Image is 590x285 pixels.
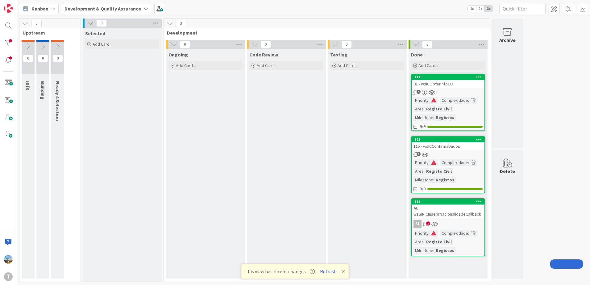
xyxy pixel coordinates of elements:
[434,176,456,183] div: Registos
[176,20,186,27] span: 3
[414,137,484,142] div: 123
[168,52,188,58] span: Ongoing
[468,159,469,166] span: :
[424,238,425,245] span: :
[413,114,433,121] div: Milestone
[499,3,546,14] input: Quick Filter...
[413,159,429,166] div: Priority
[440,97,468,104] div: Complexidade
[413,220,422,228] div: SL
[414,75,484,79] div: 114
[31,5,48,12] span: Kanban
[500,167,515,175] div: Delete
[425,105,453,112] div: Registo Civil
[420,186,426,192] span: 9/9
[412,142,484,150] div: 115 - wsICConfirmaDados
[411,198,485,256] a: 11598 - wsSIRICInserirNacionalidadeCallbackSLPriority:Complexidade:Area:Registo CivilMilestone:Re...
[413,168,424,175] div: Area
[468,97,469,104] span: :
[23,30,73,36] span: Upstream
[85,30,105,36] span: Selected
[484,6,493,12] span: 3x
[412,74,484,80] div: 114
[468,230,469,237] span: :
[257,63,276,68] span: Add Card...
[433,247,434,254] span: :
[418,63,438,68] span: Add Card...
[167,30,482,36] span: Development
[412,199,484,204] div: 115
[425,238,453,245] div: Registo Civil
[412,80,484,88] div: 91 - wsICObterInfoCO
[440,159,468,166] div: Complexidade
[417,90,421,94] span: 4
[468,6,476,12] span: 1x
[260,41,271,48] span: 0
[96,19,107,27] span: 0
[93,41,112,47] span: Add Card...
[434,114,456,121] div: Registos
[245,268,315,275] span: This view has recent changes.
[411,74,485,131] a: 11491 - wsICObterInfoCOPriority:Complexidade:Area:Registo CivilMilestone:Registos9/9
[4,255,13,264] img: DG
[424,105,425,112] span: :
[318,267,339,275] button: Refresh
[413,176,433,183] div: Milestone
[330,52,347,58] span: Testing
[23,55,33,62] span: 0
[425,168,453,175] div: Registo Civil
[413,238,424,245] div: Area
[412,220,484,228] div: SL
[434,247,456,254] div: Registos
[338,63,357,68] span: Add Card...
[411,136,485,193] a: 123115 - wsICConfirmaDadosPriority:Complexidade:Area:Registo CivilMilestone:Registos9/9
[411,52,423,58] span: Done
[426,221,430,225] span: 3
[64,6,141,12] b: Development & Quality Assurance
[40,81,46,100] span: Building
[413,247,433,254] div: Milestone
[52,55,63,62] span: 0
[433,114,434,121] span: :
[4,4,13,13] img: Visit kanbanzone.com
[476,6,484,12] span: 2x
[417,152,421,156] span: 2
[55,81,61,121] span: Ready 4 Selection
[4,272,13,281] div: T
[25,81,31,91] span: Info
[249,52,278,58] span: Code Review
[412,204,484,218] div: 98 - wsSIRICInserirNacionalidadeCallback
[422,41,433,48] span: 3
[433,176,434,183] span: :
[412,199,484,218] div: 11598 - wsSIRICInserirNacionalidadeCallback
[176,63,196,68] span: Add Card...
[499,36,516,44] div: Archive
[413,105,424,112] div: Area
[413,97,429,104] div: Priority
[412,137,484,150] div: 123115 - wsICConfirmaDados
[341,41,352,48] span: 0
[412,74,484,88] div: 11491 - wsICObterInfoCO
[440,230,468,237] div: Complexidade
[420,123,426,130] span: 9/9
[414,200,484,204] div: 115
[412,137,484,142] div: 123
[180,41,190,48] span: 0
[31,20,42,27] span: 0
[413,230,429,237] div: Priority
[424,168,425,175] span: :
[38,55,48,62] span: 0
